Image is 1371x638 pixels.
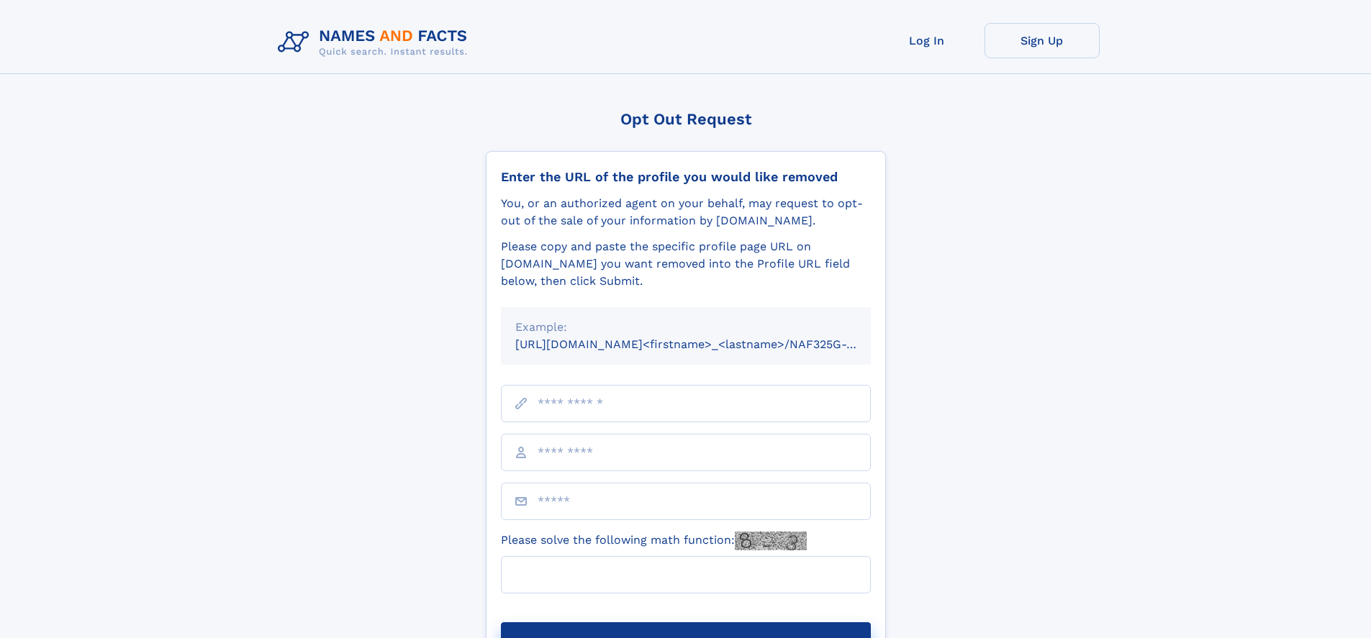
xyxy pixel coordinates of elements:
[515,319,856,336] div: Example:
[515,337,898,351] small: [URL][DOMAIN_NAME]<firstname>_<lastname>/NAF325G-xxxxxxxx
[486,110,886,128] div: Opt Out Request
[272,23,479,62] img: Logo Names and Facts
[501,532,807,550] label: Please solve the following math function:
[501,238,871,290] div: Please copy and paste the specific profile page URL on [DOMAIN_NAME] you want removed into the Pr...
[869,23,985,58] a: Log In
[985,23,1100,58] a: Sign Up
[501,195,871,229] div: You, or an authorized agent on your behalf, may request to opt-out of the sale of your informatio...
[501,169,871,185] div: Enter the URL of the profile you would like removed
